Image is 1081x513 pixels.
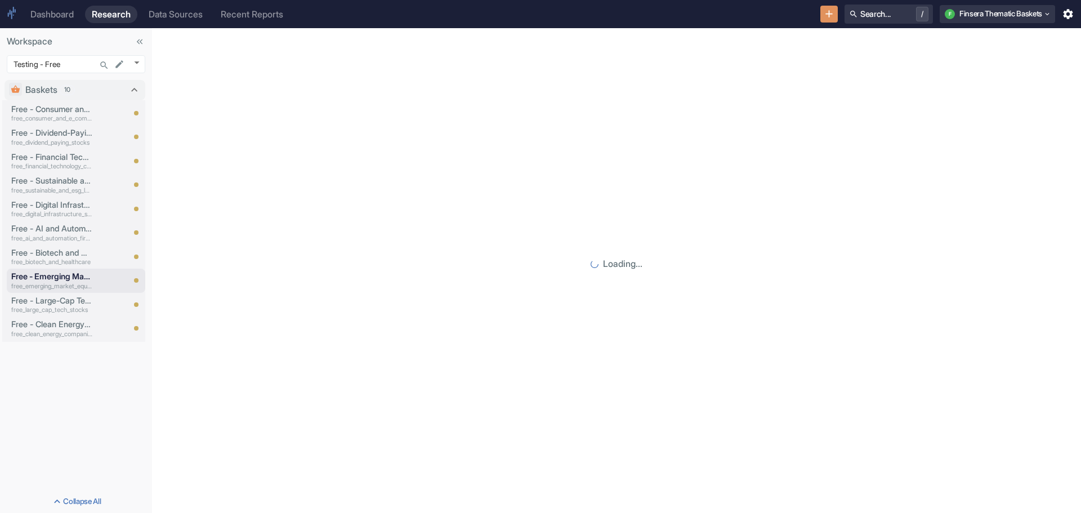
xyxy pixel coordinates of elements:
button: edit [111,56,127,72]
p: free_biotech_and_healthcare [11,257,92,267]
div: Testing - Free [7,55,145,73]
a: Free - Sustainable and ESG Leadersfree_sustainable_and_esg_leaders [11,175,92,195]
button: Collapse Sidebar [132,34,148,50]
div: Dashboard [30,9,74,20]
a: Dashboard [24,6,81,23]
a: Free - Digital Infrastructure Stocksfree_digital_infrastructure_stocks [11,199,92,219]
p: free_digital_infrastructure_stocks [11,209,92,219]
p: Loading... [603,257,642,271]
p: free_sustainable_and_esg_leaders [11,186,92,195]
span: 10 [60,85,74,95]
button: New Resource [820,6,838,23]
a: Free - Financial Technology Companiesfree_financial_technology_companies [11,151,92,171]
p: free_emerging_market_equities [11,282,92,291]
p: Free - Large-Cap Tech Stocks [11,295,92,307]
p: free_clean_energy_companies [11,329,92,339]
div: Recent Reports [221,9,283,20]
p: Workspace [7,35,145,48]
p: free_financial_technology_companies [11,162,92,171]
div: Baskets10 [5,80,145,100]
p: Free - Biotech and Healthcare [11,247,92,259]
p: Baskets [25,83,57,97]
p: Free - AI and Automation Firms [11,222,92,235]
p: Free - Dividend-Paying Stocks [11,127,92,139]
div: F [945,9,955,19]
p: Free - Clean Energy Companies [11,318,92,331]
a: Recent Reports [214,6,290,23]
button: Search.../ [845,5,933,24]
p: Free - Consumer and E-Commerce Businesses [11,103,92,115]
a: Free - Consumer and E-Commerce Businessesfree_consumer_and_e_commerce_businesses [11,103,92,123]
p: free_dividend_paying_stocks [11,138,92,148]
div: Data Sources [149,9,203,20]
a: Free - Dividend-Paying Stocksfree_dividend_paying_stocks [11,127,92,147]
p: Free - Financial Technology Companies [11,151,92,163]
p: free_consumer_and_e_commerce_businesses [11,114,92,123]
p: Free - Emerging Market Equities [11,270,92,283]
p: Free - Sustainable and ESG Leaders [11,175,92,187]
p: free_large_cap_tech_stocks [11,305,92,315]
p: Free - Digital Infrastructure Stocks [11,199,92,211]
a: Free - Biotech and Healthcarefree_biotech_and_healthcare [11,247,92,267]
button: Search... [96,57,112,73]
div: Research [92,9,131,20]
p: free_ai_and_automation_firms [11,234,92,243]
a: Free - Large-Cap Tech Stocksfree_large_cap_tech_stocks [11,295,92,315]
button: Collapse All [2,493,150,511]
a: Free - Clean Energy Companiesfree_clean_energy_companies [11,318,92,338]
a: Free - AI and Automation Firmsfree_ai_and_automation_firms [11,222,92,243]
a: Free - Emerging Market Equitiesfree_emerging_market_equities [11,270,92,291]
a: Research [85,6,137,23]
a: Data Sources [142,6,209,23]
button: FFinsera Thematic Baskets [940,5,1055,23]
